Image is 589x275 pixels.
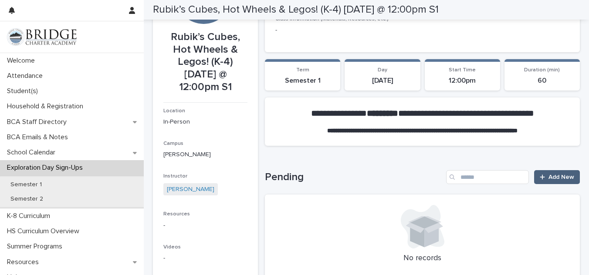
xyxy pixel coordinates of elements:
[275,17,389,22] span: Class Information (Materials, Resources, etc.)
[163,254,247,263] p: -
[534,170,580,184] a: Add New
[3,133,75,141] p: BCA Emails & Notes
[3,148,62,157] p: School Calendar
[275,254,569,263] p: No records
[275,26,569,35] p: -
[163,31,247,94] p: Rubik’s Cubes, Hot Wheels & Legos! (K-4) [DATE] @ 12:00pm S1
[296,67,309,73] span: Term
[3,57,42,65] p: Welcome
[163,150,247,159] p: [PERSON_NAME]
[265,171,443,184] h1: Pending
[3,195,50,203] p: Semester 2
[163,221,247,230] p: -
[524,67,560,73] span: Duration (min)
[163,211,190,217] span: Resources
[350,77,415,85] p: [DATE]
[163,141,183,146] span: Campus
[163,117,247,127] p: In-Person
[163,174,187,179] span: Instructor
[163,245,181,250] span: Videos
[510,77,575,85] p: 60
[3,242,69,251] p: Summer Programs
[3,227,86,235] p: HS Curriculum Overview
[153,3,439,16] h2: Rubik’s Cubes, Hot Wheels & Legos! (K-4) [DATE] @ 12:00pm S1
[163,108,185,114] span: Location
[3,87,45,95] p: Student(s)
[7,28,77,46] img: V1C1m3IdTEidaUdm9Hs0
[3,212,57,220] p: K-8 Curriculum
[270,77,335,85] p: Semester 1
[430,77,495,85] p: 12:00pm
[3,118,74,126] p: BCA Staff Directory
[3,72,50,80] p: Attendance
[548,174,574,180] span: Add New
[446,170,529,184] input: Search
[378,67,387,73] span: Day
[449,67,476,73] span: Start Time
[3,164,90,172] p: Exploration Day Sign-Ups
[3,102,90,111] p: Household & Registration
[3,181,49,188] p: Semester 1
[167,185,214,194] a: [PERSON_NAME]
[3,258,46,266] p: Resources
